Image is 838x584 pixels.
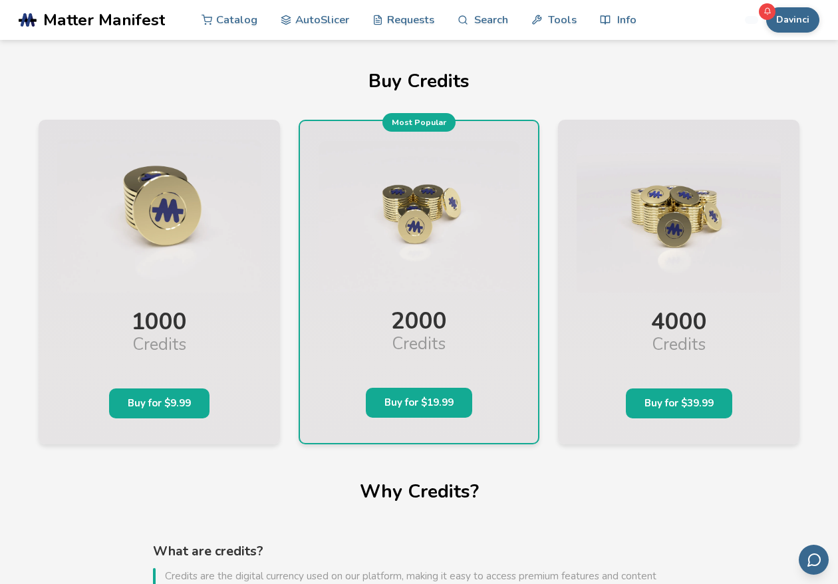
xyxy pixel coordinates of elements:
div: Credits [577,335,781,368]
div: 1000 [57,295,261,335]
div: Most Popular [382,113,456,132]
button: Send feedback via email [799,545,829,575]
h1: Why Credits? [39,482,799,502]
div: Credits [57,335,261,368]
div: 4000 [577,295,781,335]
button: Davinci [766,7,819,33]
div: Credits [319,335,520,367]
img: Premium Pack [577,140,781,293]
img: Pro Pack [319,141,520,292]
button: Buy for $39.99 [626,388,732,418]
div: 2000 [319,295,520,335]
button: Buy for $9.99 [109,388,209,418]
h3: What are credits? [153,544,685,559]
span: Matter Manifest [43,11,165,29]
h1: Buy Credits [39,71,799,92]
img: Starter Pack [57,140,261,293]
button: Buy for $19.99 [366,388,472,418]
